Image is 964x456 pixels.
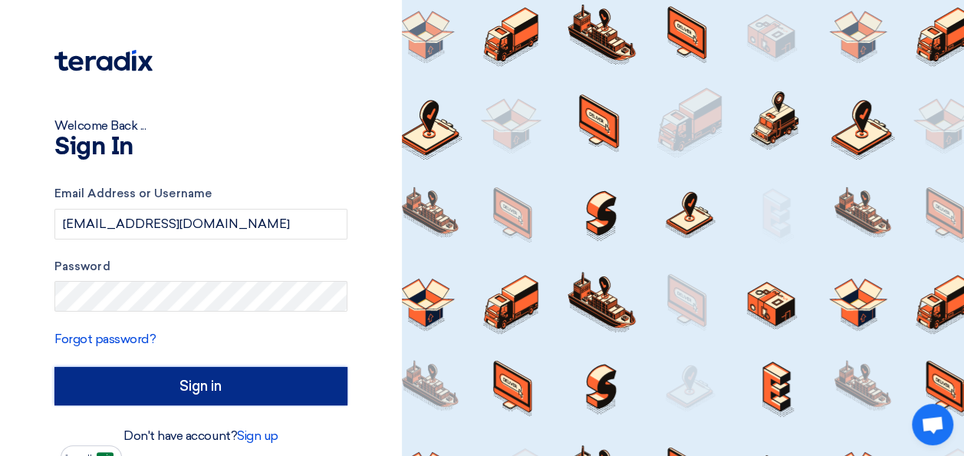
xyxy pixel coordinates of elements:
[237,428,278,443] a: Sign up
[54,258,347,276] label: Password
[54,117,347,135] div: Welcome Back ...
[54,185,347,203] label: Email Address or Username
[54,332,156,346] a: Forgot password?
[54,135,347,160] h1: Sign In
[54,209,347,240] input: Enter your business email or username
[54,50,153,71] img: Teradix logo
[54,427,347,445] div: Don't have account?
[54,367,347,405] input: Sign in
[912,404,953,445] a: Open chat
